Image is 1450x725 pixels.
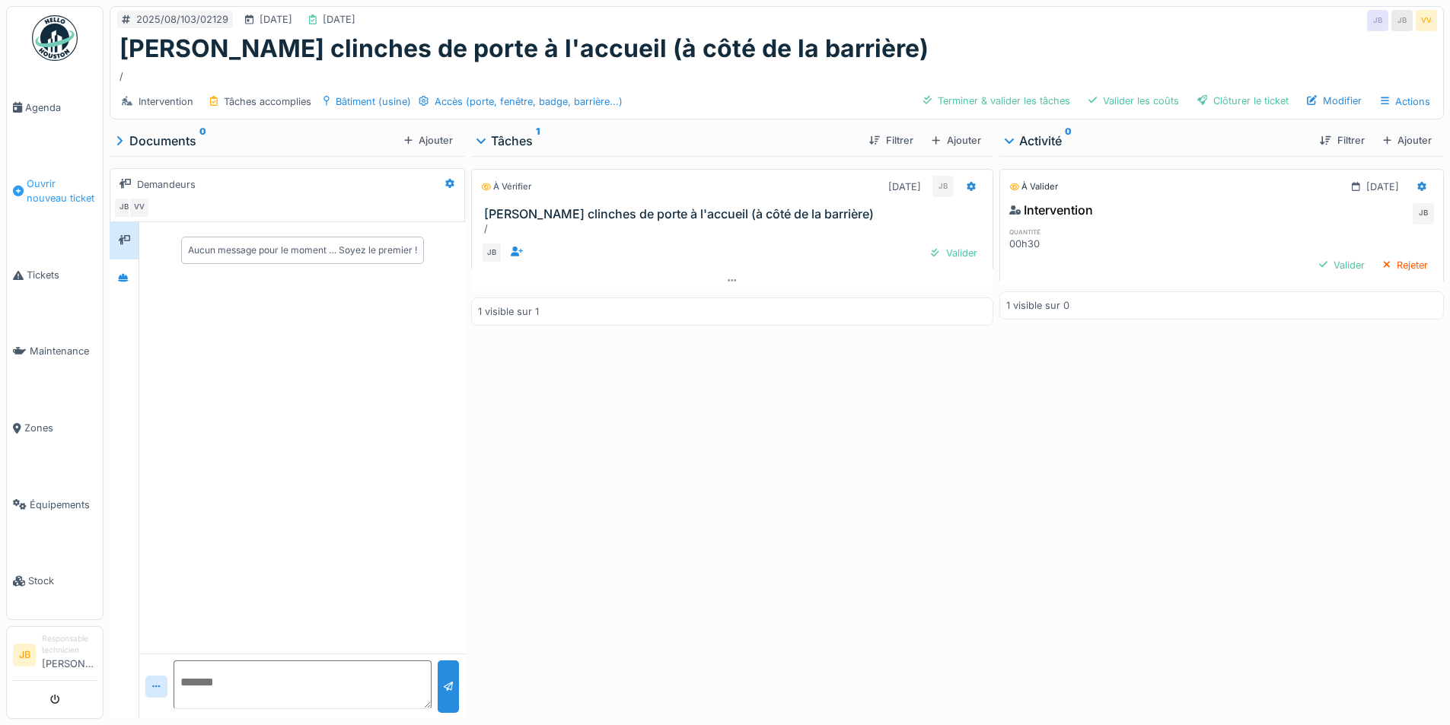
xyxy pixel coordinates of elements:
[1416,10,1437,31] div: VV
[188,243,417,257] div: Aucun message pour le moment … Soyez le premier !
[1377,255,1434,275] div: Rejeter
[536,132,540,150] sup: 1
[13,633,97,681] a: JB Responsable technicien[PERSON_NAME]
[32,15,78,61] img: Badge_color-CXgf-gQk.svg
[484,221,986,236] div: /
[7,542,103,619] a: Stock
[323,12,355,27] div: [DATE]
[30,498,97,512] span: Équipements
[932,176,954,197] div: JB
[1313,255,1371,275] div: Valider
[42,633,97,677] li: [PERSON_NAME]
[7,466,103,543] a: Équipements
[1391,10,1413,31] div: JB
[1191,91,1295,111] div: Clôturer le ticket
[120,63,1434,84] div: /
[199,132,206,150] sup: 0
[1082,91,1185,111] div: Valider les coûts
[481,180,531,193] div: À vérifier
[477,132,857,150] div: Tâches
[1005,132,1308,150] div: Activité
[7,237,103,313] a: Tickets
[1366,180,1399,194] div: [DATE]
[1377,130,1438,151] div: Ajouter
[1009,201,1093,219] div: Intervention
[917,91,1076,111] div: Terminer & valider les tâches
[926,130,986,151] div: Ajouter
[435,94,623,109] div: Accès (porte, fenêtre, badge, barrière...)
[113,197,135,218] div: JB
[1009,180,1058,193] div: À valider
[136,12,228,27] div: 2025/08/103/02129
[481,242,502,263] div: JB
[1065,132,1072,150] sup: 0
[120,34,929,63] h1: [PERSON_NAME] clinches de porte à l'accueil (à côté de la barrière)
[398,130,459,151] div: Ajouter
[139,94,193,109] div: Intervention
[336,94,411,109] div: Bâtiment (usine)
[13,644,36,666] li: JB
[24,421,97,435] span: Zones
[1009,227,1148,237] h6: quantité
[30,344,97,358] span: Maintenance
[1006,298,1069,313] div: 1 visible sur 0
[7,69,103,146] a: Agenda
[25,100,97,115] span: Agenda
[27,176,97,205] span: Ouvrir nouveau ticket
[260,12,292,27] div: [DATE]
[1314,130,1370,151] div: Filtrer
[42,633,97,657] div: Responsable technicien
[27,268,97,282] span: Tickets
[478,304,539,319] div: 1 visible sur 1
[484,207,986,221] h3: [PERSON_NAME] clinches de porte à l'accueil (à côté de la barrière)
[116,132,398,150] div: Documents
[224,94,311,109] div: Tâches accomplies
[1009,237,1148,251] div: 00h30
[137,177,196,192] div: Demandeurs
[1367,10,1388,31] div: JB
[7,313,103,390] a: Maintenance
[863,130,919,151] div: Filtrer
[888,180,921,194] div: [DATE]
[1413,203,1434,224] div: JB
[7,390,103,466] a: Zones
[1301,91,1368,111] div: Modifier
[7,146,103,237] a: Ouvrir nouveau ticket
[28,574,97,588] span: Stock
[129,197,150,218] div: VV
[925,243,983,263] div: Valider
[1374,91,1437,113] div: Actions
